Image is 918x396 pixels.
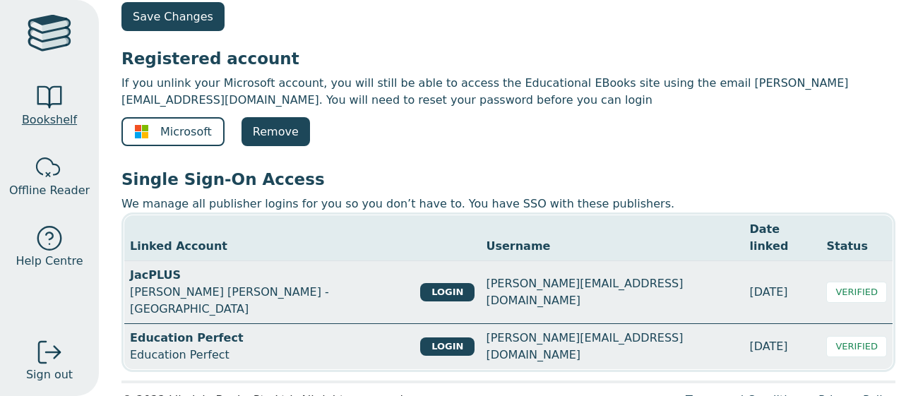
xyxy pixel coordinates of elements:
div: [PERSON_NAME] [PERSON_NAME] - [GEOGRAPHIC_DATA] [130,267,409,318]
th: Linked Account [124,215,415,261]
td: [DATE] [744,261,821,324]
img: ms-symbollockup_mssymbol_19.svg [134,124,149,139]
span: Help Centre [16,253,83,270]
span: Offline Reader [9,182,90,199]
div: VERIFIED [826,336,887,357]
p: If you unlink your Microsoft account, you will still be able to access the Educational EBooks sit... [121,75,895,109]
th: Username [480,215,744,261]
strong: JacPLUS [130,268,181,282]
th: Date linked [744,215,821,261]
div: Education Perfect [130,330,409,364]
td: [PERSON_NAME][EMAIL_ADDRESS][DOMAIN_NAME] [480,261,744,324]
td: [PERSON_NAME][EMAIL_ADDRESS][DOMAIN_NAME] [480,324,744,370]
span: Sign out [26,366,73,383]
button: LOGIN [420,337,475,356]
h3: Registered account [121,48,895,69]
strong: Education Perfect [130,331,244,344]
div: VERIFIED [826,282,887,303]
button: Save Changes [121,2,225,31]
span: Bookshelf [22,112,77,128]
th: Status [821,215,893,261]
a: Remove [242,117,310,146]
td: [DATE] [744,324,821,370]
p: We manage all publisher logins for you so you don’t have to. You have SSO with these publishers. [121,196,895,212]
span: Microsoft [160,124,212,140]
button: LOGIN [420,283,475,301]
h3: Single Sign-On Access [121,169,895,190]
